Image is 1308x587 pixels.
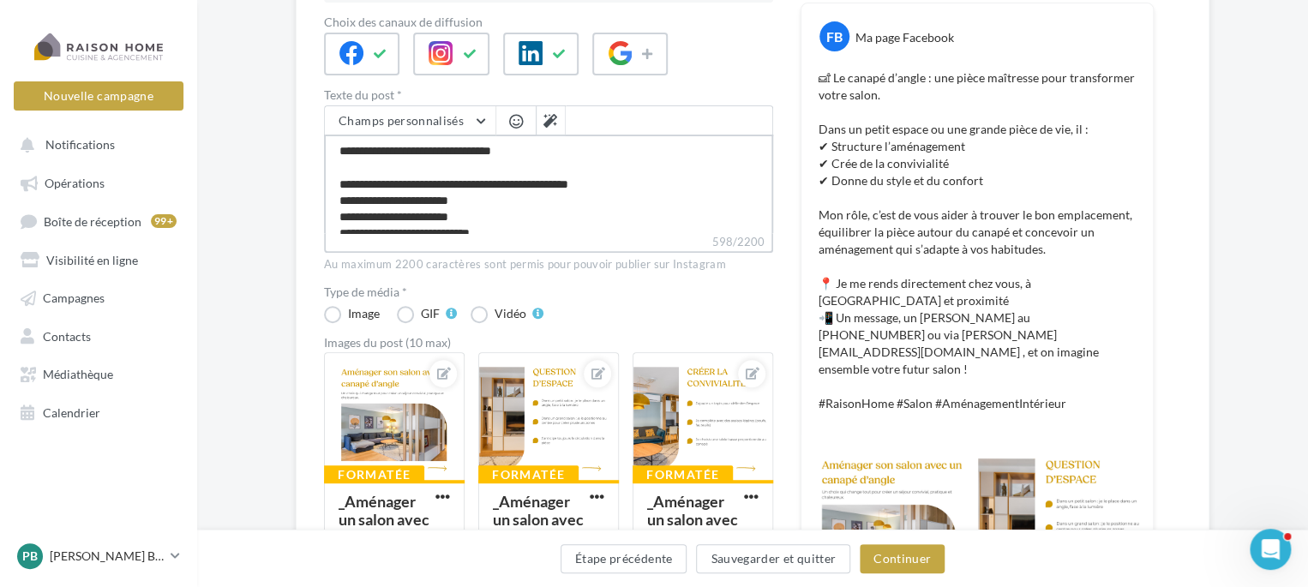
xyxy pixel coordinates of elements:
iframe: Intercom live chat [1250,529,1291,570]
div: Formatée [633,465,733,484]
div: Formatée [478,465,579,484]
div: FB [819,21,849,51]
a: Médiathèque [10,357,187,388]
div: _Aménager un salon avec un canapé ... [339,492,429,547]
label: Type de média * [324,286,773,298]
div: Vidéo [495,308,526,320]
a: Campagnes [10,281,187,312]
label: Choix des canaux de diffusion [324,16,773,28]
span: Contacts [43,328,91,343]
div: Au maximum 2200 caractères sont permis pour pouvoir publier sur Instagram [324,257,773,273]
div: 99+ [151,214,177,228]
span: Champs personnalisés [339,113,464,128]
button: Étape précédente [561,544,687,573]
a: Contacts [10,320,187,350]
button: Champs personnalisés [325,106,495,135]
button: Notifications [10,129,180,159]
div: Images du post (10 max) [324,337,773,349]
a: Opérations [10,166,187,197]
span: Médiathèque [43,367,113,381]
a: Visibilité en ligne [10,243,187,274]
p: 🛋 Le canapé d’angle : une pièce maîtresse pour transformer votre salon. Dans un petit espace ou u... [819,69,1136,412]
span: Boîte de réception [44,213,141,228]
span: Campagnes [43,291,105,305]
span: Opérations [45,176,105,190]
button: Nouvelle campagne [14,81,183,111]
div: Image [348,308,380,320]
button: Continuer [860,544,945,573]
p: [PERSON_NAME] BASIN [50,548,164,565]
div: _Aménager un salon avec un canapé ... [493,492,584,547]
a: Boîte de réception99+ [10,205,187,237]
span: Notifications [45,137,115,152]
div: Ma page Facebook [855,29,954,46]
div: Formatée [324,465,424,484]
label: Texte du post * [324,89,773,101]
a: Calendrier [10,396,187,427]
a: PB [PERSON_NAME] BASIN [14,540,183,572]
label: 598/2200 [324,233,773,253]
span: Calendrier [43,404,100,419]
span: Visibilité en ligne [46,252,138,267]
div: _Aménager un salon avec un canapé ... [647,492,738,547]
button: Sauvegarder et quitter [696,544,850,573]
span: PB [22,548,38,565]
div: GIF [421,308,440,320]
